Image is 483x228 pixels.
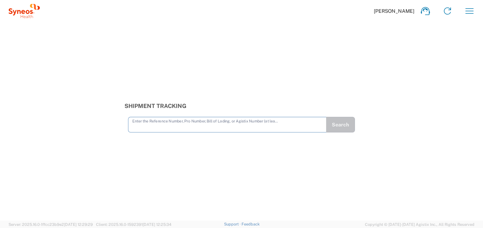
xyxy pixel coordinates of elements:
[9,222,93,227] span: Server: 2025.16.0-1ffcc23b9e2
[143,222,171,227] span: [DATE] 12:25:34
[241,222,260,226] a: Feedback
[224,222,242,226] a: Support
[96,222,171,227] span: Client: 2025.16.0-1592391
[374,8,414,14] span: [PERSON_NAME]
[365,221,474,228] span: Copyright © [DATE]-[DATE] Agistix Inc., All Rights Reserved
[124,103,359,109] h3: Shipment Tracking
[64,222,93,227] span: [DATE] 12:29:29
